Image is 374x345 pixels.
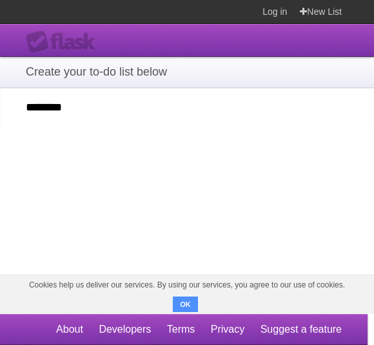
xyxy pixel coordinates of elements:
[211,317,244,342] a: Privacy
[99,317,151,342] a: Developers
[173,297,198,312] button: OK
[56,317,83,342] a: About
[261,317,342,342] a: Suggest a feature
[26,63,348,81] h1: Create your to-do list below
[167,317,195,342] a: Terms
[26,30,103,54] div: Flask
[16,275,358,295] span: Cookies help us deliver our services. By using our services, you agree to our use of cookies.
